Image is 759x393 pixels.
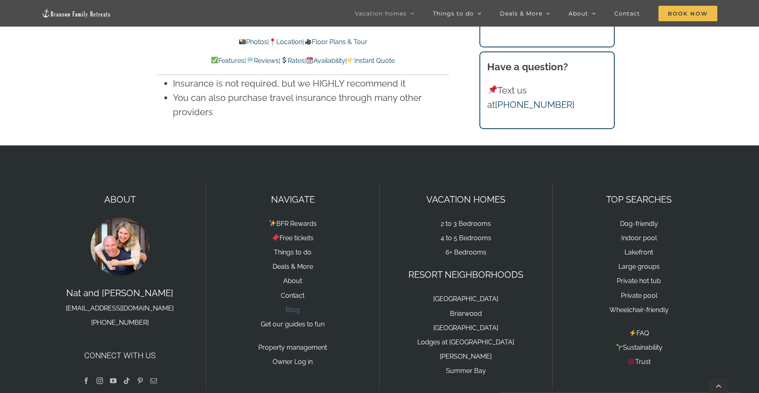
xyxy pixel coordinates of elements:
[42,192,198,207] p: ABOUT
[246,57,278,65] a: Reviews
[625,248,653,256] a: Lakefront
[269,220,317,228] a: BFR Rewards
[89,216,150,277] img: Nat and Tyann
[91,319,149,326] a: [PHONE_NUMBER]
[173,91,449,119] li: You can also purchase travel insurance through many other providers
[306,57,345,65] a: Availability
[42,349,198,362] h4: Connect with us
[283,277,302,285] a: About
[388,268,544,282] p: RESORT NEIGHBORHOODS
[273,234,279,241] img: 🎟️
[307,57,313,63] img: 📆
[269,220,276,226] img: ✨
[446,248,486,256] a: 6+ Bedrooms
[628,358,634,365] img: 💯
[617,277,661,285] a: Private hot tub
[495,99,575,110] a: [PHONE_NUMBER]
[258,344,327,351] a: Property management
[280,57,304,65] a: Rates
[281,292,304,299] a: Contact
[440,353,492,360] a: [PERSON_NAME]
[618,263,660,270] a: Large groups
[83,377,90,384] a: Facebook
[272,234,313,242] a: Free tickets
[446,367,486,375] a: Summer Bay
[157,37,449,47] p: | |
[621,292,657,299] a: Private pool
[274,248,311,256] a: Things to do
[487,83,607,112] p: Text us at
[123,377,130,384] a: Tiktok
[269,38,276,45] img: 📍
[609,306,669,314] a: Wheelchair-friendly
[215,192,371,207] p: NAVIGATE
[150,377,157,384] a: Mail
[627,358,650,366] a: Trust
[273,263,313,270] a: Deals & More
[441,234,491,242] a: 4 to 5 Bedrooms
[614,11,640,16] span: Contact
[286,306,300,314] a: Blog
[561,192,717,207] p: TOP SEARCHES
[388,192,544,207] p: VACATION HOMES
[239,38,267,46] a: Photos
[157,56,449,66] p: | | | |
[347,57,395,65] a: Instant Quote
[305,38,311,45] img: 🎥
[658,6,717,21] span: Book Now
[433,11,474,16] span: Things to do
[488,85,497,94] img: 📌
[355,11,407,16] span: Vacation homes
[450,310,482,317] a: Briarwood
[110,377,116,384] a: YouTube
[42,286,198,329] p: Nat and [PERSON_NAME]
[441,220,491,228] a: 2 to 3 Bedrooms
[96,377,103,384] a: Instagram
[261,320,325,328] a: Get our guides to fun
[621,234,657,242] a: Indoor pool
[616,344,622,351] img: 🌱
[273,358,313,366] a: Owner Log in
[616,344,663,351] a: Sustainability
[417,338,514,346] a: Lodges at [GEOGRAPHIC_DATA]
[433,295,498,303] a: [GEOGRAPHIC_DATA]
[211,57,244,65] a: Features
[487,61,568,73] strong: Have a question?
[173,76,449,91] li: Insurance is not required, but we HIGHLY recommend it
[629,330,636,336] img: ⚡️
[620,220,658,228] a: Dog-friendly
[304,38,367,46] a: Floor Plans & Tour
[269,38,302,46] a: Location
[66,304,174,312] a: [EMAIL_ADDRESS][DOMAIN_NAME]
[433,324,498,332] a: [GEOGRAPHIC_DATA]
[211,57,218,63] img: ✅
[281,57,287,63] img: 💲
[500,11,542,16] span: Deals & More
[137,377,143,384] a: Pinterest
[42,9,111,18] img: Branson Family Retreats Logo
[569,11,588,16] span: About
[239,38,246,45] img: 📸
[347,57,354,63] img: 👉
[629,329,649,337] a: FAQ
[247,57,253,63] img: 💬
